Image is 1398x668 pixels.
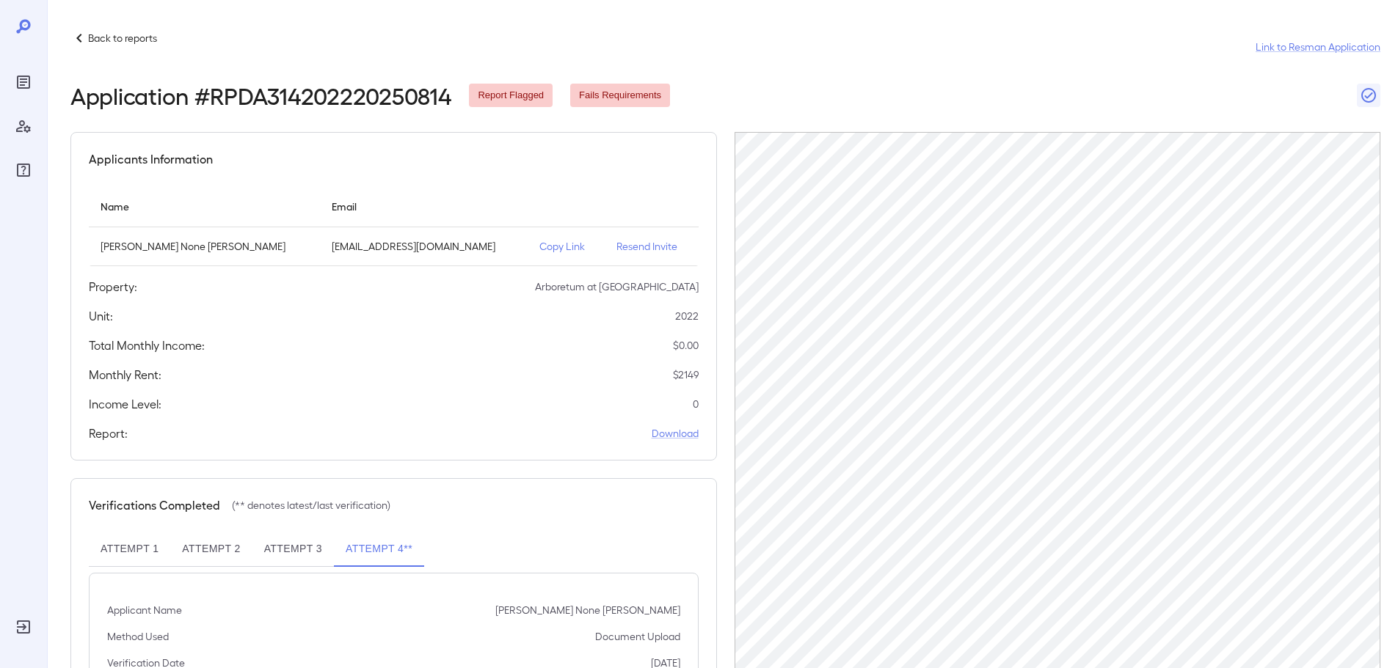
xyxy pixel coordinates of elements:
[675,309,699,323] p: 2022
[89,425,128,442] h5: Report:
[693,397,699,411] p: 0
[101,239,308,254] p: [PERSON_NAME] None [PERSON_NAME]
[89,496,220,514] h5: Verifications Completed
[107,603,182,617] p: Applicant Name
[12,70,35,94] div: Reports
[12,114,35,138] div: Manage Users
[89,366,161,383] h5: Monthly Rent:
[12,615,35,639] div: Log Out
[673,338,699,353] p: $ 0.00
[170,532,252,567] button: Attempt 2
[1357,84,1380,107] button: Close Report
[320,186,528,227] th: Email
[89,186,320,227] th: Name
[89,337,205,354] h5: Total Monthly Income:
[495,603,680,617] p: [PERSON_NAME] None [PERSON_NAME]
[595,629,680,644] p: Document Upload
[539,239,592,254] p: Copy Link
[88,31,157,45] p: Back to reports
[469,89,553,103] span: Report Flagged
[535,279,699,294] p: Arboretum at [GEOGRAPHIC_DATA]
[232,498,390,513] p: (** denotes latest/last verification)
[652,426,699,441] a: Download
[1256,40,1380,54] a: Link to Resman Application
[89,186,699,266] table: simple table
[12,158,35,182] div: FAQ
[252,532,334,567] button: Attempt 3
[673,367,699,382] p: $ 2149
[89,278,137,296] h5: Property:
[89,395,161,413] h5: Income Level:
[332,239,516,254] p: [EMAIL_ADDRESS][DOMAIN_NAME]
[70,82,451,109] h2: Application # RPDA314202220250814
[334,532,424,567] button: Attempt 4**
[89,307,113,325] h5: Unit:
[107,629,169,644] p: Method Used
[89,532,170,567] button: Attempt 1
[616,239,687,254] p: Resend Invite
[570,89,670,103] span: Fails Requirements
[89,150,213,168] h5: Applicants Information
